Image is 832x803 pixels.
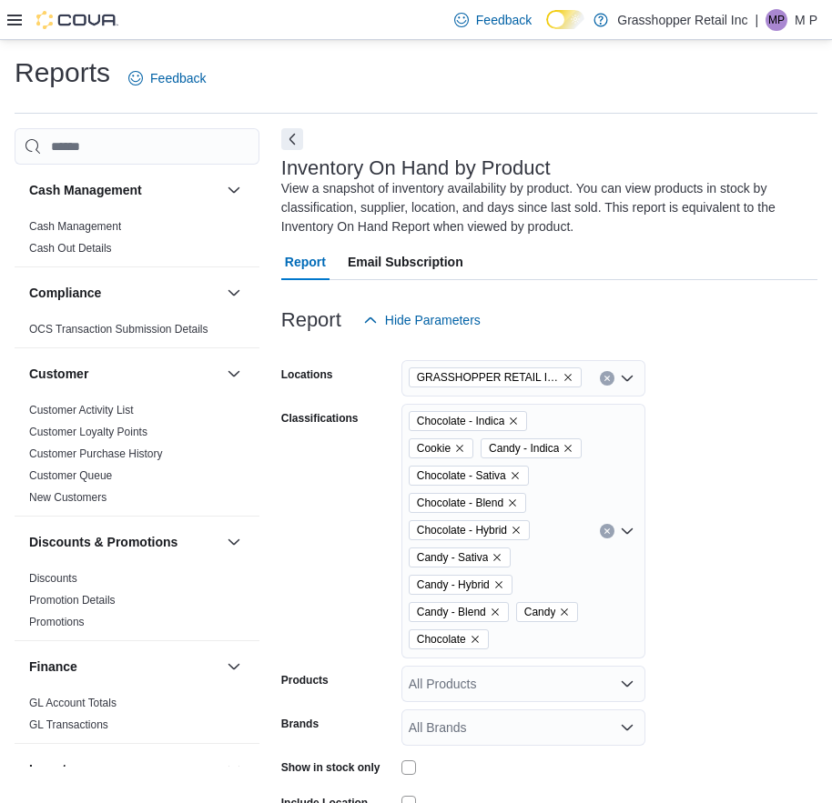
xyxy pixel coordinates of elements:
button: Discounts & Promotions [223,531,245,553]
span: Customer Purchase History [29,447,163,461]
span: Chocolate - Blend [409,493,526,513]
span: MP [768,9,785,31]
label: Locations [281,367,333,382]
button: Remove Candy from selection in this group [559,607,570,617]
button: Next [281,128,303,150]
span: Chocolate - Hybrid [409,520,530,540]
button: Remove GRASSHOPPER RETAIL INC - Ospika from selection in this group [563,372,573,383]
span: Cookie [409,438,473,458]
span: Candy [516,602,579,622]
button: Remove Chocolate - Indica from selection in this group [508,416,519,427]
a: Cash Management [29,220,121,233]
a: Cash Out Details [29,242,112,255]
button: Discounts & Promotions [29,533,219,551]
span: Candy - Blend [417,603,486,621]
button: Cash Management [29,181,219,199]
span: Cash Out Details [29,241,112,256]
span: Chocolate - Indica [409,411,528,431]
span: Promotion Details [29,593,116,607]
h3: Discounts & Promotions [29,533,178,551]
a: Feedback [121,60,213,96]
span: OCS Transaction Submission Details [29,322,208,336]
span: Cash Management [29,219,121,234]
button: Hide Parameters [356,302,488,338]
span: Candy [524,603,556,621]
span: GL Transactions [29,718,108,732]
div: Discounts & Promotions [15,567,259,640]
button: Finance [29,657,219,676]
label: Products [281,673,329,688]
span: Cookie [417,439,451,457]
span: GL Account Totals [29,696,117,710]
span: Chocolate - Indica [417,412,505,430]
button: Open list of options [620,677,634,691]
span: Candy - Indica [481,438,582,458]
input: Dark Mode [546,10,584,29]
span: Candy - Indica [489,439,559,457]
button: Clear input [600,371,614,386]
label: Brands [281,717,319,731]
a: Promotions [29,616,85,628]
span: Customer Queue [29,468,112,483]
button: Inventory [223,758,245,780]
span: Candy - Sativa [409,547,512,567]
span: Chocolate - Hybrid [417,521,507,539]
p: M P [795,9,817,31]
h3: Compliance [29,284,101,302]
button: Compliance [223,282,245,304]
div: View a snapshot of inventory availability by product. You can view products in stock by classific... [281,179,808,236]
a: New Customers [29,491,107,504]
span: Promotions [29,615,85,629]
div: Customer [15,399,259,516]
span: Customer Activity List [29,403,134,417]
h3: Report [281,309,341,331]
label: Classifications [281,411,359,426]
span: Feedback [476,11,532,29]
button: Remove Chocolate - Blend from selection in this group [507,497,518,508]
span: Chocolate - Sativa [409,466,529,486]
a: Feedback [447,2,539,38]
button: Open list of options [620,720,634,735]
img: Cova [36,11,118,29]
button: Open list of options [620,524,634,538]
span: Candy - Hybrid [409,575,512,595]
span: GRASSHOPPER RETAIL INC - Ospika [409,367,582,387]
span: Feedback [150,69,206,87]
span: Hide Parameters [385,311,481,329]
div: Finance [15,692,259,743]
a: GL Account Totals [29,697,117,709]
span: GRASSHOPPER RETAIL INC - Ospika [417,368,559,386]
a: Customer Activity List [29,404,134,417]
h1: Reports [15,55,110,91]
button: Cash Management [223,179,245,201]
button: Compliance [29,284,219,302]
h3: Cash Management [29,181,142,199]
button: Remove Chocolate from selection in this group [470,634,481,645]
a: OCS Transaction Submission Details [29,323,208,336]
button: Remove Candy - Sativa from selection in this group [492,552,502,563]
div: Cash Management [15,216,259,266]
span: Report [285,244,326,280]
span: Chocolate - Sativa [417,467,506,485]
button: Remove Candy - Indica from selection in this group [563,443,573,454]
a: Promotion Details [29,594,116,607]
button: Remove Cookie from selection in this group [454,443,465,454]
span: Chocolate [417,630,466,648]
button: Remove Candy - Blend from selection in this group [490,607,501,617]
p: | [755,9,758,31]
button: Remove Chocolate - Sativa from selection in this group [510,470,521,481]
span: Chocolate - Blend [417,494,503,512]
a: GL Transactions [29,718,108,731]
button: Clear input [600,524,614,538]
span: Discounts [29,571,77,586]
button: Inventory [29,760,219,778]
h3: Inventory On Hand by Product [281,157,551,179]
span: Candy - Hybrid [417,576,490,594]
button: Customer [223,363,245,385]
button: Remove Chocolate - Hybrid from selection in this group [511,525,522,536]
a: Customer Queue [29,469,112,482]
h3: Finance [29,657,77,676]
p: Grasshopper Retail Inc [617,9,747,31]
div: M P [766,9,787,31]
a: Customer Purchase History [29,447,163,460]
